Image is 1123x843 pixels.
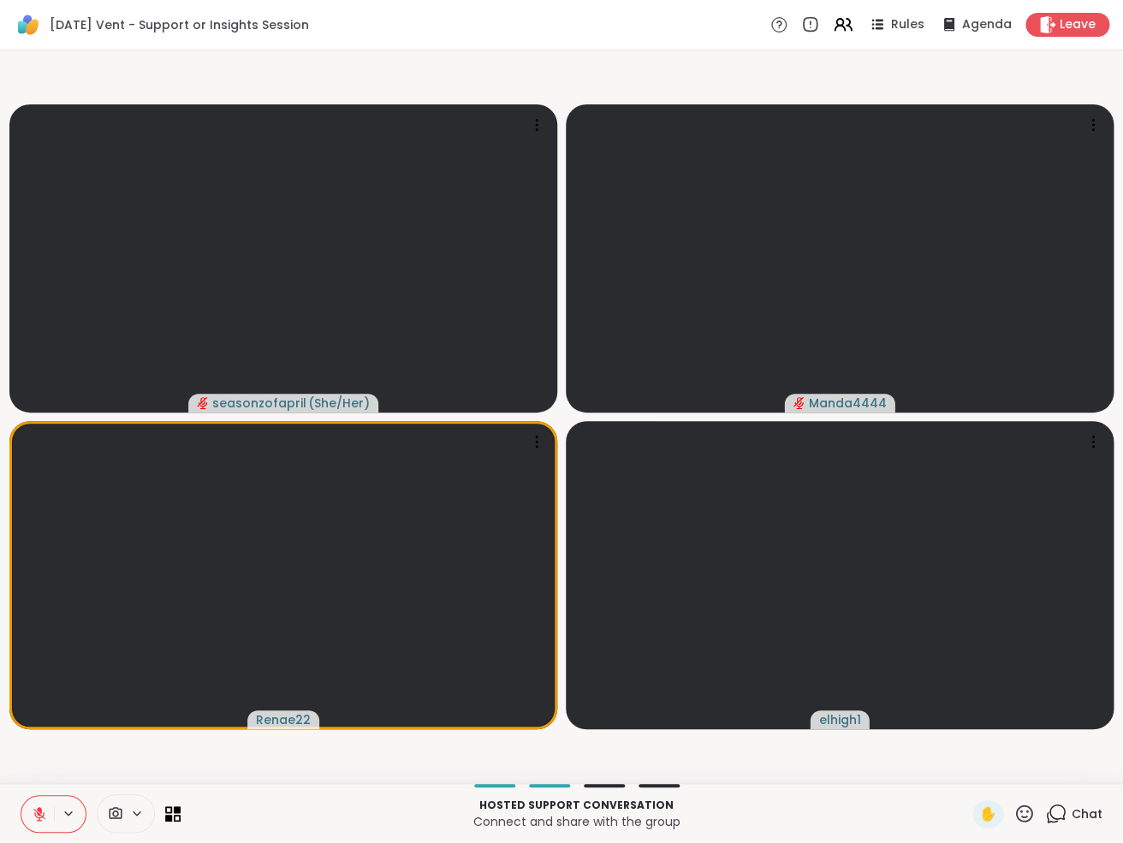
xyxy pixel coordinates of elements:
[197,397,209,409] span: audio-muted
[191,798,962,813] p: Hosted support conversation
[1060,16,1096,33] span: Leave
[256,711,311,728] span: Renae22
[212,395,306,412] span: seasonzofapril
[891,16,924,33] span: Rules
[809,395,887,412] span: Manda4444
[1072,805,1102,822] span: Chat
[979,804,996,824] span: ✋
[191,813,962,830] p: Connect and share with the group
[962,16,1012,33] span: Agenda
[50,16,309,33] span: [DATE] Vent - Support or Insights Session
[819,711,861,728] span: elhigh1
[14,10,43,39] img: ShareWell Logomark
[793,397,805,409] span: audio-muted
[308,395,370,412] span: ( She/Her )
